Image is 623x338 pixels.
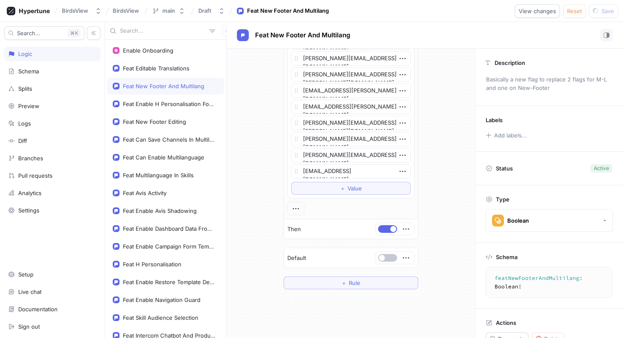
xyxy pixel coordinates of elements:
div: Branches [18,155,43,162]
span: Rule [349,280,360,285]
div: Feat Can Enable Multilanguage [123,154,204,161]
div: main [162,7,175,14]
div: Feat Enable Navigation Guard [123,296,200,303]
button: View changes [515,4,560,18]
button: main [149,4,189,18]
div: Feat New Footer Editing [123,118,186,125]
div: Feat Multilanguage In Skills [123,172,194,179]
div: Preview [18,103,39,109]
div: Feat Enable Dashboard Data From Timescale [123,225,215,232]
div: Feat Editable Translations [123,65,189,72]
textarea: [EMAIL_ADDRESS][PERSON_NAME][DOMAIN_NAME] [291,84,411,98]
div: Pull requests [18,172,53,179]
p: Type [496,196,509,203]
button: Add labels... [483,130,529,141]
div: Analytics [18,190,42,196]
div: Active [594,165,609,172]
textarea: [PERSON_NAME][EMAIL_ADDRESS][DOMAIN_NAME] [291,132,411,146]
span: Reset [567,8,582,14]
p: Default [287,254,306,263]
div: Diff [18,137,27,144]
span: BirdsView [113,8,139,14]
textarea: [PERSON_NAME][EMAIL_ADDRESS][DOMAIN_NAME] [291,51,411,66]
div: K [67,29,81,37]
div: Boolean [507,217,529,224]
div: Schema [18,68,39,75]
div: Logic [18,50,32,57]
button: Draft [195,4,228,18]
textarea: [PERSON_NAME][EMAIL_ADDRESS][DOMAIN_NAME] [291,148,411,162]
div: Setup [18,271,33,278]
p: Schema [496,254,517,260]
div: Feat New Footer And Multilang [123,83,204,89]
p: Labels [486,117,503,123]
a: Documentation [4,302,100,316]
span: Value [348,186,362,191]
div: Feat Enable Avis Shadowing [123,207,197,214]
button: BirdsView [58,4,105,18]
span: Save [601,8,614,14]
button: Boolean [486,209,613,232]
div: Logs [18,120,31,127]
div: Feat New Footer And Multilang [247,7,329,15]
span: ＋ [340,186,345,191]
textarea: featNewFooterAndMultilang: Boolean! [489,271,616,294]
div: Feat Enable Campaign Form Template Editor Guard [123,243,215,250]
p: Description [495,59,525,66]
div: Splits [18,85,32,92]
div: Feat H Personalisation [123,261,181,268]
textarea: [EMAIL_ADDRESS][PERSON_NAME][DOMAIN_NAME] [291,100,411,114]
div: BirdsView [62,7,88,14]
div: Sign out [18,323,40,330]
div: Feat Avis Activity [123,190,167,196]
div: Feat Enable H Personalisation For Missing Skills [123,101,215,107]
p: Basically a new flag to replace 2 flags for M-L and one on New-Footer [482,73,616,95]
div: Live chat [18,288,42,295]
span: ＋ [341,280,347,285]
div: Draft [198,7,211,14]
button: ＋Value [291,182,411,195]
div: Enable Onboarding [123,47,173,54]
div: Documentation [18,306,58,313]
textarea: [PERSON_NAME][EMAIL_ADDRESS][PERSON_NAME][DOMAIN_NAME] [291,116,411,130]
div: Settings [18,207,39,214]
p: Actions [496,319,516,326]
button: Search...K [4,26,84,40]
div: Feat Skill Audience Selection [123,314,198,321]
input: Search... [120,27,206,35]
button: Reset [563,4,586,18]
p: Status [496,162,513,174]
span: Search... [17,31,40,36]
div: Feat Enable Restore Template Design [123,279,215,285]
textarea: [EMAIL_ADDRESS][DOMAIN_NAME] [291,164,411,179]
button: ＋Rule [284,277,418,289]
button: Save [589,4,618,18]
span: View changes [519,8,556,14]
textarea: [PERSON_NAME][EMAIL_ADDRESS][PERSON_NAME][DOMAIN_NAME] [291,67,411,82]
p: Then [287,225,301,234]
div: Feat Can Save Channels In Multilanguage [123,136,215,143]
span: Feat New Footer And Multilang [255,32,350,39]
